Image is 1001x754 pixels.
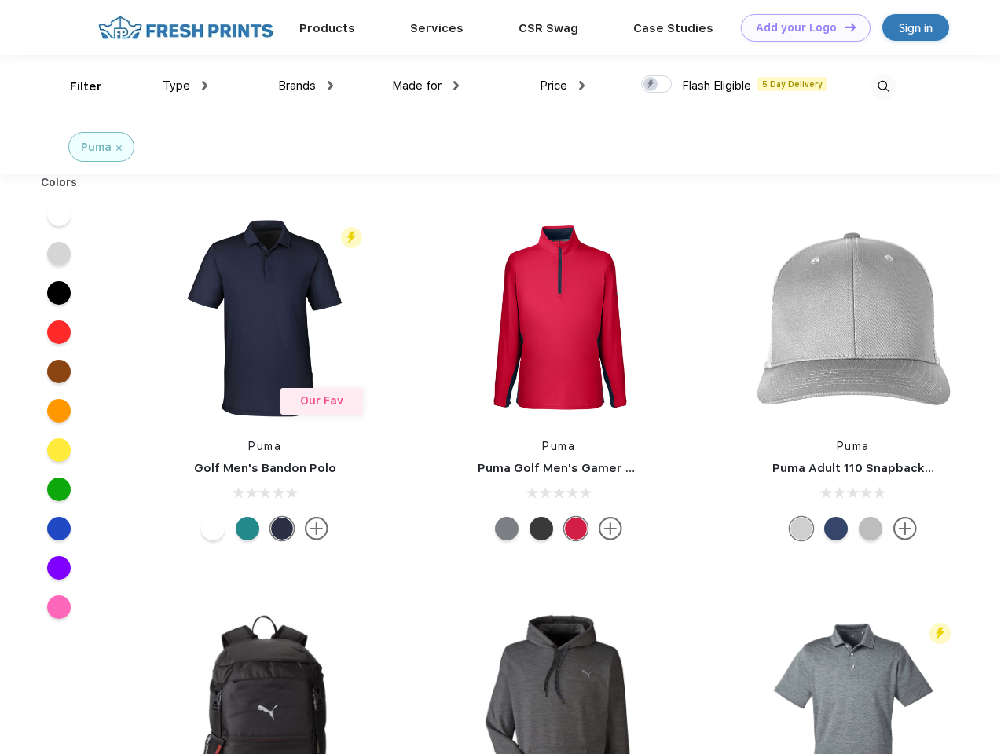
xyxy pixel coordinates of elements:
a: Golf Men's Bandon Polo [194,461,336,475]
img: func=resize&h=266 [749,214,958,423]
div: Filter [70,78,102,96]
img: dropdown.png [579,81,585,90]
img: func=resize&h=266 [160,214,369,423]
div: Add your Logo [756,21,837,35]
img: fo%20logo%202.webp [93,14,278,42]
img: dropdown.png [202,81,207,90]
div: Navy Blazer [270,517,294,540]
div: Quarry with Brt Whit [859,517,882,540]
a: Puma Golf Men's Gamer Golf Quarter-Zip [478,461,726,475]
div: Ski Patrol [564,517,588,540]
span: Brands [278,79,316,93]
div: Green Lagoon [236,517,259,540]
img: dropdown.png [328,81,333,90]
span: Flash Eligible [682,79,751,93]
div: Puma [81,139,112,156]
img: func=resize&h=266 [454,214,663,423]
a: CSR Swag [519,21,578,35]
div: Quiet Shade [495,517,519,540]
img: filter_cancel.svg [116,145,122,151]
span: Type [163,79,190,93]
img: more.svg [893,517,917,540]
img: flash_active_toggle.svg [341,227,362,248]
a: Products [299,21,355,35]
span: Price [540,79,567,93]
div: Bright White [201,517,225,540]
a: Puma [837,440,870,452]
img: more.svg [599,517,622,540]
img: dropdown.png [453,81,459,90]
span: Our Fav [300,394,343,407]
div: Sign in [899,19,933,37]
div: Puma Black [530,517,553,540]
img: DT [845,23,856,31]
a: Services [410,21,464,35]
span: 5 Day Delivery [757,77,827,91]
div: Quarry Brt Whit [790,517,813,540]
img: more.svg [305,517,328,540]
img: flash_active_toggle.svg [929,623,951,644]
span: Made for [392,79,442,93]
a: Puma [542,440,575,452]
a: Sign in [882,14,949,41]
div: Colors [29,174,90,191]
div: Peacoat with Qut Shd [824,517,848,540]
img: desktop_search.svg [871,74,896,100]
a: Puma [248,440,281,452]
